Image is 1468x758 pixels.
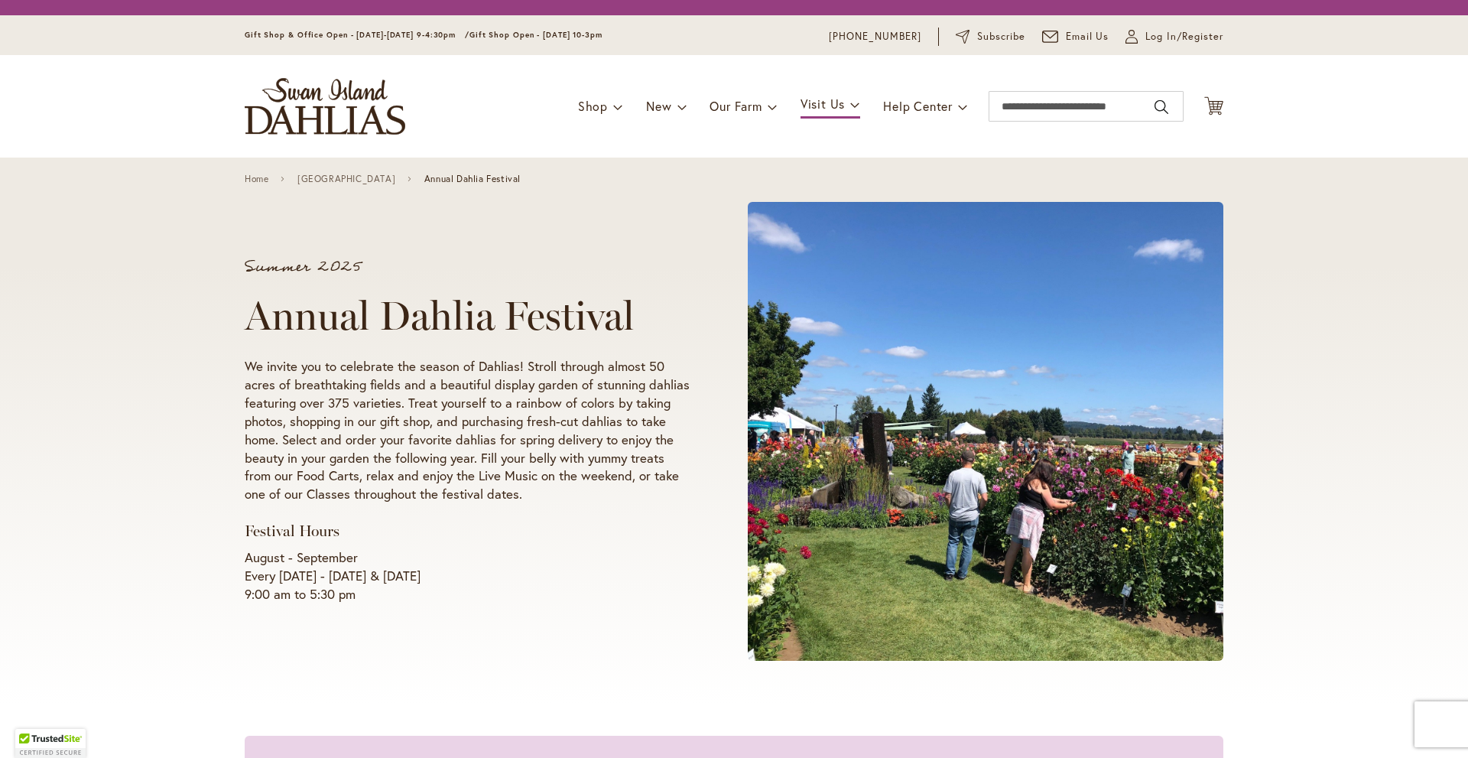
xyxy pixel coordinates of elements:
span: Log In/Register [1145,29,1223,44]
span: New [646,98,671,114]
h3: Festival Hours [245,522,690,541]
a: Log In/Register [1125,29,1223,44]
button: Search [1155,95,1168,119]
a: Email Us [1042,29,1109,44]
span: Visit Us [801,96,845,112]
a: Home [245,174,268,184]
span: Subscribe [977,29,1025,44]
span: Our Farm [710,98,762,114]
span: Help Center [883,98,953,114]
span: Gift Shop & Office Open - [DATE]-[DATE] 9-4:30pm / [245,30,469,40]
p: Summer 2025 [245,259,690,275]
span: Shop [578,98,608,114]
a: [GEOGRAPHIC_DATA] [297,174,395,184]
a: Subscribe [956,29,1025,44]
span: Gift Shop Open - [DATE] 10-3pm [469,30,602,40]
div: TrustedSite Certified [15,729,86,758]
p: We invite you to celebrate the season of Dahlias! Stroll through almost 50 acres of breathtaking ... [245,357,690,504]
a: [PHONE_NUMBER] [829,29,921,44]
span: Email Us [1066,29,1109,44]
h1: Annual Dahlia Festival [245,293,690,339]
p: August - September Every [DATE] - [DATE] & [DATE] 9:00 am to 5:30 pm [245,548,690,603]
a: store logo [245,78,405,135]
span: Annual Dahlia Festival [424,174,521,184]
